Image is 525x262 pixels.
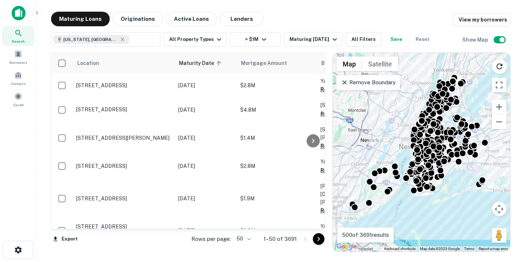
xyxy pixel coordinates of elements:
[320,158,393,166] p: Yaulee Enterprises INC
[320,206,380,215] button: Request Borrower Info
[76,163,171,169] p: [STREET_ADDRESS]
[479,247,508,251] a: Report a map error
[240,81,313,89] p: $2.8M
[73,53,175,73] th: Location
[264,235,297,243] p: 1–50 of 3691
[240,106,313,114] p: $4.8M
[241,59,296,68] span: Mortgage Amount
[492,78,506,92] button: Toggle fullscreen view
[320,101,393,109] p: [STREET_ADDRESS]
[2,89,34,109] a: Saved
[178,194,233,203] p: [DATE]
[178,106,233,114] p: [DATE]
[76,195,171,202] p: [STREET_ADDRESS]
[320,222,393,230] p: Yaulee Enterprises INC
[2,26,34,46] a: Search
[320,166,380,175] button: Request Borrower Info
[420,247,460,251] span: Map data ©2025 Google
[178,227,233,235] p: [DATE]
[63,36,118,43] span: [US_STATE], [GEOGRAPHIC_DATA], [GEOGRAPHIC_DATA]
[76,82,171,89] p: [STREET_ADDRESS]
[320,126,393,142] p: [STREET_ADDRESS][PERSON_NAME] LLC
[2,47,34,67] a: Borrowers
[345,32,382,47] button: All Filters
[240,194,313,203] p: $1.9M
[220,12,264,26] button: Lenders
[12,6,26,20] img: capitalize-icon.png
[163,32,227,47] button: All Property Types
[240,134,313,142] p: $1.4M
[464,247,474,251] a: Terms (opens in new tab)
[335,242,359,251] img: Google
[178,134,233,142] p: [DATE]
[321,59,359,68] span: Borrower Name
[489,204,525,239] iframe: Chat Widget
[362,57,398,71] button: Show satellite imagery
[384,246,416,251] button: Keyboard shortcuts
[335,242,359,251] a: Open this area in Google Maps (opens a new window)
[51,12,110,26] button: Maturing Loans
[9,59,27,65] span: Borrowers
[175,53,237,73] th: Maturity Date
[320,85,380,94] button: Request Borrower Info
[320,109,380,118] button: Request Borrower Info
[462,36,489,44] h6: Show Map
[492,115,506,129] button: Zoom out
[385,32,408,47] button: Save your search to get updates of matches that match your search criteria.
[76,223,171,230] p: [STREET_ADDRESS]
[76,135,171,141] p: [STREET_ADDRESS][PERSON_NAME]
[178,162,233,170] p: [DATE]
[12,38,25,44] span: Search
[320,77,393,85] p: Yaulee Enterprises INC
[337,57,362,71] button: Show street map
[76,106,171,113] p: [STREET_ADDRESS]
[179,59,223,68] span: Maturity Date
[492,202,506,216] button: Map camera controls
[411,32,434,47] button: Reset
[113,12,163,26] button: Originations
[230,32,281,47] button: > $1M
[13,102,24,108] span: Saved
[341,78,395,87] p: Remove Boundary
[234,234,252,244] div: 50
[342,231,389,239] p: 500 of 3691 results
[492,59,507,74] button: Reload search area
[11,81,26,86] span: Contacts
[313,233,324,245] button: Go to next page
[240,162,313,170] p: $2.8M
[51,234,79,244] button: Export
[453,13,510,26] a: View my borrowers
[284,32,342,47] button: Maturing [DATE]
[2,68,34,88] a: Contacts
[191,235,231,243] p: Rows per page:
[320,182,393,206] p: [PERSON_NAME][DEMOGRAPHIC_DATA] [PERSON_NAME]
[492,100,506,114] button: Zoom in
[320,142,380,150] button: Request Borrower Info
[77,59,99,68] span: Location
[166,12,217,26] button: Active Loans
[178,81,233,89] p: [DATE]
[237,53,317,73] th: Mortgage Amount
[333,53,510,251] div: 0 0
[240,227,313,235] p: $2.8M
[289,35,339,44] div: Maturing [DATE]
